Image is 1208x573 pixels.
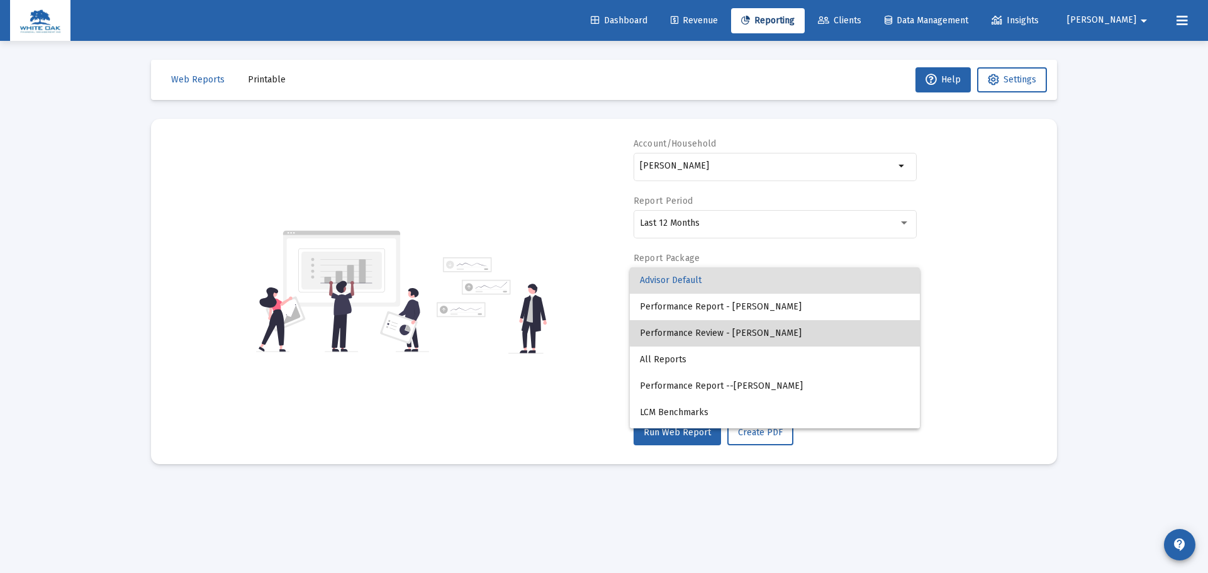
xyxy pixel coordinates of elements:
span: All Reports [640,347,910,373]
span: Performance Report - [PERSON_NAME] [640,294,910,320]
span: Advisor Default [640,267,910,294]
span: [PERSON_NAME] and [PERSON_NAME] [640,426,910,452]
span: Performance Review - [PERSON_NAME] [640,320,910,347]
span: LCM Benchmarks [640,399,910,426]
span: Performance Report --[PERSON_NAME] [640,373,910,399]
